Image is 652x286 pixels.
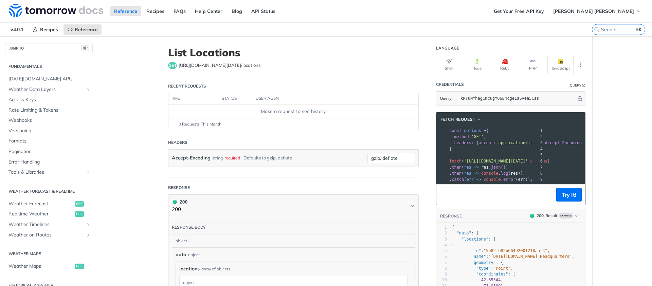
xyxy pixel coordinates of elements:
span: ⌘/ [81,45,89,51]
div: 2 [532,134,544,140]
span: 200 [173,200,177,204]
span: => [474,171,478,176]
span: : , [452,248,550,253]
span: 0 Requests This Month [179,121,221,127]
div: 9 [436,271,447,277]
span: "Point" [493,266,511,271]
span: Weather Data Layers [8,86,84,93]
span: get [168,62,177,69]
span: console [481,171,499,176]
a: Rate Limiting & Tokens [5,105,93,115]
div: string [212,153,223,163]
span: ( , ) [449,159,550,164]
a: Formats [5,136,93,146]
a: FAQs [170,6,189,16]
button: Show subpages for Tools & Libraries [86,170,91,175]
span: catch [452,177,464,182]
span: error [503,177,515,182]
button: Hide [576,95,583,102]
span: Example [559,213,573,218]
span: fetch [449,159,461,164]
span: = [484,128,486,133]
th: time [168,93,219,104]
h1: List Locations [168,46,419,59]
div: 4 [532,146,544,152]
span: console [484,177,501,182]
span: "name" [471,254,486,259]
a: Pagination [5,147,93,157]
p: 200 [172,206,187,213]
a: Reference [110,6,141,16]
button: Show subpages for Weather Data Layers [86,87,91,92]
span: { [449,128,489,133]
span: get [75,264,84,269]
span: "geometry" [471,260,496,265]
span: : { : , : } [449,140,626,145]
i: Information [582,84,585,87]
span: : { [452,231,479,235]
span: "id" [471,248,481,253]
span: : [ [452,237,496,242]
a: Blog [228,6,246,16]
span: . ( . ( )) [449,171,523,176]
div: 1 [532,128,544,134]
img: Tomorrow.io Weather API Docs [9,4,103,17]
span: headers [454,140,471,145]
button: JavaScript [547,55,574,74]
span: : [ [452,272,515,277]
button: Show subpages for Weather on Routes [86,232,91,238]
span: => [476,177,481,182]
button: JUMP TO⌘/ [5,43,93,53]
span: then [452,165,461,170]
div: 3 [532,140,544,146]
span: Weather on Routes [8,232,84,239]
button: Show subpages for Weather Timelines [86,222,91,227]
a: Reference [64,24,102,35]
span: v4.0.1 [7,24,27,35]
span: { [452,243,454,247]
span: Weather Timelines [8,221,84,228]
button: 200200-ResultExample [527,212,582,219]
span: Query [440,95,452,101]
button: More Languages [575,60,585,70]
span: Weather Maps [8,263,73,270]
div: 6 [436,254,447,260]
button: PHP [520,55,546,74]
span: "locations" [461,237,488,242]
a: Recipes [29,24,62,35]
label: Accept-Encoding [172,153,211,163]
span: [PERSON_NAME] [PERSON_NAME] [553,8,634,14]
span: 'Accept-Encoding' [543,140,584,145]
div: Credentials [436,81,464,88]
span: 200 [530,214,534,218]
button: Copy to clipboard [440,190,449,200]
span: options [530,159,547,164]
span: Webhooks [8,117,91,124]
span: get [75,201,84,207]
span: "5e82fb82b66492001218aaf3" [484,248,547,253]
div: 10 [436,277,447,283]
div: 4 [436,242,447,248]
span: : , [452,254,574,259]
span: Realtime Weather [8,211,73,217]
div: 200 - Result [537,213,558,219]
button: 200 200200 [172,198,415,213]
span: res [481,165,489,170]
span: 'application/json' [496,140,540,145]
div: required [224,153,240,163]
div: 7 [532,164,544,170]
div: 9 [532,176,544,183]
span: }; [449,147,454,151]
div: Recent Requests [168,83,206,89]
h2: Fundamentals [5,63,93,70]
span: res [511,171,518,176]
a: Weather Forecastget [5,199,93,209]
span: 'GET' [471,134,484,139]
div: Response [168,185,190,191]
a: [DATE][DOMAIN_NAME] APIs [5,74,93,84]
a: Recipes [143,6,168,16]
span: : , [449,134,486,139]
span: 42.35544 [481,278,501,282]
span: . ( . ()) [449,165,508,170]
span: Tools & Libraries [8,169,84,176]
